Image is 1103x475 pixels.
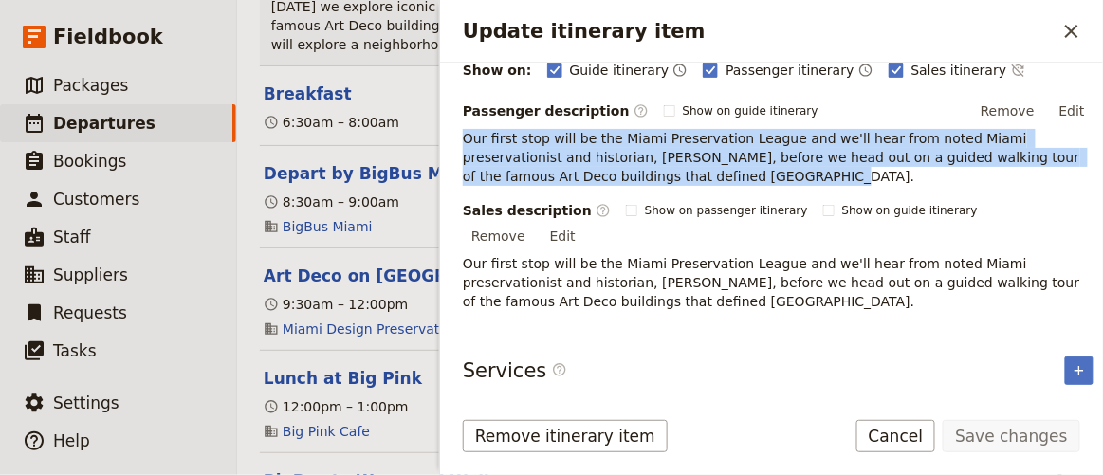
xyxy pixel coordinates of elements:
span: ​ [634,103,649,119]
div: 12:00pm – 1:00pm [264,397,409,416]
button: Add service inclusion [1065,356,1094,385]
button: Cancel [856,420,936,452]
div: 9:30am – 12:00pm [264,295,408,314]
span: Our first stop will be the Miami Preservation League and we'll hear from noted Miami preservation... [463,256,1084,309]
button: Edit [1051,97,1094,125]
span: Passenger itinerary [726,61,854,80]
span: Requests [53,303,127,322]
button: Time not shown on sales itinerary [1011,59,1026,82]
span: Show on guide itinerary [842,203,978,218]
span: Show on passenger itinerary [645,203,808,218]
button: Time shown on passenger itinerary [858,59,873,82]
button: Close drawer [1056,15,1088,47]
button: Edit this itinerary item [264,162,483,185]
div: 6:30am – 8:00am [264,113,399,132]
button: Save changes [943,420,1080,452]
button: Edit [542,222,584,250]
span: Settings [53,393,119,412]
span: Staff [53,228,91,247]
label: Passenger description [463,101,649,120]
span: Departures [53,114,156,133]
span: Bookings [53,152,126,171]
button: Edit this itinerary item [264,367,422,390]
span: Guide itinerary [570,61,670,80]
h2: Update itinerary item [463,17,1056,46]
span: ​ [596,203,611,218]
span: Our first stop will be the Miami Preservation League and we'll hear from noted Miami preservation... [463,131,1084,184]
button: Edit this itinerary item [264,265,565,287]
span: Fieldbook [53,23,163,51]
button: Edit this itinerary item [264,82,352,105]
div: 8:30am – 9:00am [264,192,399,211]
a: Big Pink Cafe [283,422,370,441]
span: Packages [53,76,128,95]
span: Customers [53,190,139,209]
button: Remove itinerary item [463,420,668,452]
a: BigBus Miami [283,217,373,236]
span: Tasks [53,341,97,360]
button: Remove [972,97,1043,125]
label: Sales description [463,201,611,220]
div: Show on: [463,61,532,80]
span: Help [53,431,90,450]
button: Time shown on guide itinerary [672,59,688,82]
button: Remove [463,222,534,250]
span: ​ [552,362,567,385]
span: Show on guide itinerary [683,103,818,119]
span: ​ [552,362,567,377]
span: Sales itinerary [911,61,1007,80]
a: Miami Design Preservation League [283,320,512,338]
h3: Services [463,356,567,385]
span: Suppliers [53,265,128,284]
